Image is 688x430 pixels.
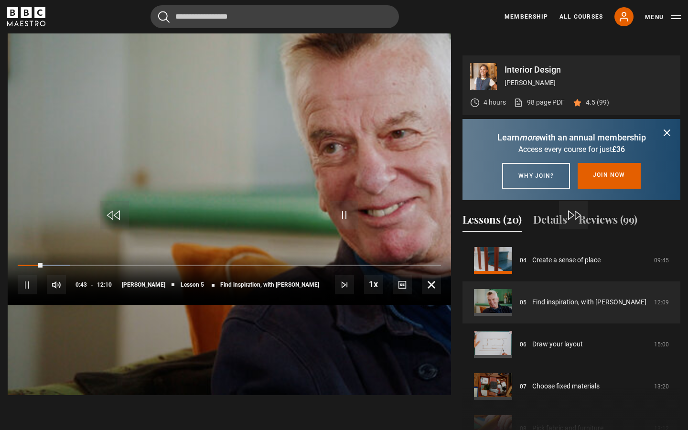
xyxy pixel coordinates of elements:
[519,132,539,142] i: more
[484,97,506,107] p: 4 hours
[7,7,45,26] svg: BBC Maestro
[474,144,669,155] p: Access every course for just
[532,297,646,307] a: Find inspiration, with [PERSON_NAME]
[220,282,319,288] span: Find inspiration, with [PERSON_NAME]
[462,212,522,232] button: Lessons (20)
[75,276,87,293] span: 0:43
[505,12,548,21] a: Membership
[532,339,583,349] a: Draw your layout
[8,55,451,305] video-js: Video Player
[559,12,603,21] a: All Courses
[533,212,567,232] button: Details
[393,275,412,294] button: Captions
[532,381,600,391] a: Choose fixed materials
[181,282,204,288] span: Lesson 5
[158,11,170,23] button: Submit the search query
[505,78,673,88] p: [PERSON_NAME]
[474,131,669,144] p: Learn with an annual membership
[335,275,354,294] button: Next Lesson
[505,65,673,74] p: Interior Design
[122,282,165,288] span: [PERSON_NAME]
[502,163,570,189] a: Why join?
[578,163,641,189] a: Join now
[97,276,112,293] span: 12:10
[18,275,37,294] button: Pause
[91,281,93,288] span: -
[150,5,399,28] input: Search
[18,265,441,267] div: Progress Bar
[532,255,601,265] a: Create a sense of place
[586,97,609,107] p: 4.5 (99)
[579,212,637,232] button: Reviews (99)
[645,12,681,22] button: Toggle navigation
[47,275,66,294] button: Mute
[514,97,565,107] a: 98 page PDF
[612,145,625,154] span: £36
[364,275,383,294] button: Playback Rate
[422,275,441,294] button: Fullscreen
